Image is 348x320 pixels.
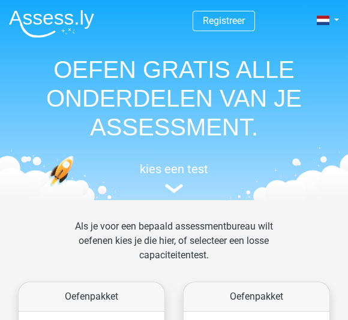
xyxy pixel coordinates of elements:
[9,162,339,176] h5: kies een test
[165,184,183,193] img: assessment
[9,10,94,38] img: Assessly
[64,219,284,277] div: Als je voor een bepaald assessmentbureau wilt oefenen kies je die hier, of selecteer een losse ca...
[49,156,101,221] img: oefenen
[9,162,339,194] a: kies een test
[203,15,245,26] a: Registreer
[9,55,339,141] h1: OEFEN GRATIS ALLE ONDERDELEN VAN JE ASSESSMENT.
